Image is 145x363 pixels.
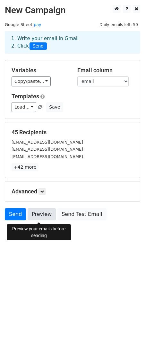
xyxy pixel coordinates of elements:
[113,332,145,363] iframe: Chat Widget
[5,208,26,220] a: Send
[12,102,36,112] a: Load...
[5,22,41,27] small: Google Sheet:
[5,5,140,16] h2: New Campaign
[12,76,51,86] a: Copy/paste...
[12,147,83,152] small: [EMAIL_ADDRESS][DOMAIN_NAME]
[46,102,63,112] button: Save
[6,35,139,50] div: 1. Write your email in Gmail 2. Click
[7,224,71,240] div: Preview your emails before sending
[30,42,47,50] span: Send
[12,163,38,171] a: +42 more
[28,208,56,220] a: Preview
[12,140,83,145] small: [EMAIL_ADDRESS][DOMAIN_NAME]
[34,22,41,27] a: pay
[77,67,133,74] h5: Email column
[12,67,68,74] h5: Variables
[57,208,106,220] a: Send Test Email
[12,188,133,195] h5: Advanced
[97,22,140,27] a: Daily emails left: 50
[12,154,83,159] small: [EMAIL_ADDRESS][DOMAIN_NAME]
[12,93,39,100] a: Templates
[12,129,133,136] h5: 45 Recipients
[97,21,140,28] span: Daily emails left: 50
